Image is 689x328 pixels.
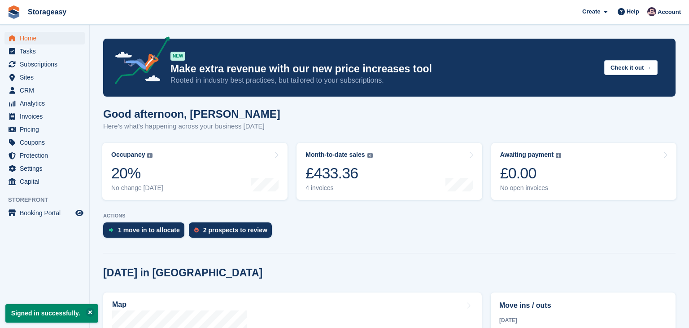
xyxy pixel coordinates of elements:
a: Month-to-date sales £433.36 4 invoices [297,143,482,200]
div: NEW [170,52,185,61]
a: menu [4,162,85,175]
span: Capital [20,175,74,188]
a: menu [4,175,85,188]
img: icon-info-grey-7440780725fd019a000dd9b08b2336e03edf1995a4989e88bcd33f0948082b44.svg [556,153,561,158]
span: Analytics [20,97,74,110]
p: ACTIONS [103,213,676,219]
a: menu [4,207,85,219]
span: Protection [20,149,74,162]
img: price-adjustments-announcement-icon-8257ccfd72463d97f412b2fc003d46551f7dbcb40ab6d574587a9cd5c0d94... [107,36,170,88]
span: Account [658,8,681,17]
a: menu [4,84,85,97]
span: Settings [20,162,74,175]
a: Occupancy 20% No change [DATE] [102,143,288,200]
a: 2 prospects to review [189,222,276,242]
a: Awaiting payment £0.00 No open invoices [491,143,676,200]
span: Storefront [8,195,89,204]
span: Home [20,32,74,44]
span: Create [582,7,600,16]
div: £433.36 [305,164,372,182]
a: menu [4,97,85,110]
div: Occupancy [111,151,145,159]
button: Check it out → [604,60,658,75]
h2: Map [112,301,126,309]
div: 1 move in to allocate [118,226,180,234]
div: 4 invoices [305,184,372,192]
img: move_ins_to_allocate_icon-fdf77a2bb77ea45bf5b3d319d69a93e2d87916cf1d5bf7949dd705db3b84f3ca.svg [109,227,113,233]
div: £0.00 [500,164,562,182]
a: menu [4,136,85,149]
a: menu [4,149,85,162]
img: James Stewart [647,7,656,16]
h2: Move ins / outs [499,300,667,311]
span: Coupons [20,136,74,149]
span: Tasks [20,45,74,58]
a: menu [4,32,85,44]
p: Make extra revenue with our new price increases tool [170,62,597,75]
div: No open invoices [500,184,562,192]
p: Signed in successfully. [5,304,98,323]
img: prospect-51fa495bee0391a8d652442698ab0144808aea92771e9ea1ae160a38d050c398.svg [194,227,199,233]
img: icon-info-grey-7440780725fd019a000dd9b08b2336e03edf1995a4989e88bcd33f0948082b44.svg [147,153,153,158]
a: menu [4,71,85,84]
div: [DATE] [499,316,667,324]
div: Month-to-date sales [305,151,365,159]
h1: Good afternoon, [PERSON_NAME] [103,108,280,120]
span: Subscriptions [20,58,74,71]
a: 1 move in to allocate [103,222,189,242]
p: Rooted in industry best practices, but tailored to your subscriptions. [170,75,597,85]
h2: [DATE] in [GEOGRAPHIC_DATA] [103,267,262,279]
img: icon-info-grey-7440780725fd019a000dd9b08b2336e03edf1995a4989e88bcd33f0948082b44.svg [367,153,373,158]
span: Help [627,7,639,16]
span: CRM [20,84,74,97]
a: menu [4,58,85,71]
a: menu [4,110,85,123]
div: Awaiting payment [500,151,554,159]
a: menu [4,45,85,58]
span: Invoices [20,110,74,123]
a: Preview store [74,208,85,218]
img: stora-icon-8386f47178a22dfd0bd8f6a31ec36ba5ce8667c1dd55bd0f319d3a0aa187defe.svg [7,5,21,19]
div: 2 prospects to review [203,226,267,234]
a: Storageasy [24,4,70,19]
span: Pricing [20,123,74,136]
p: Here's what's happening across your business [DATE] [103,121,280,132]
div: No change [DATE] [111,184,163,192]
span: Booking Portal [20,207,74,219]
span: Sites [20,71,74,84]
div: 20% [111,164,163,182]
a: menu [4,123,85,136]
